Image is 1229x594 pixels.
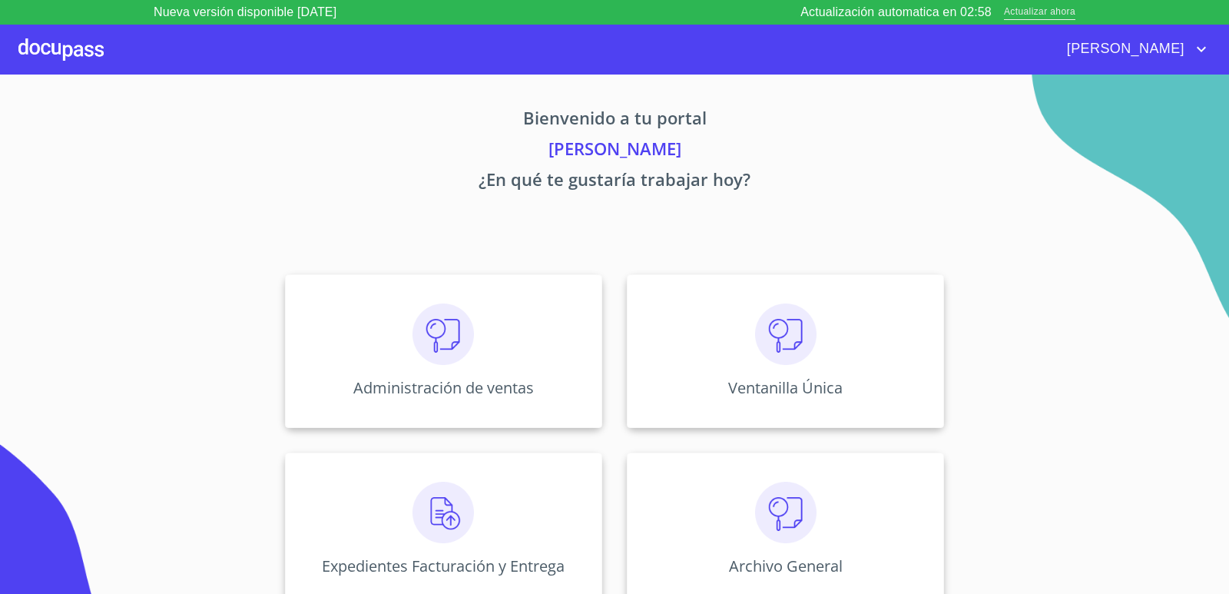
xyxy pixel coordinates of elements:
[1004,5,1075,21] span: Actualizar ahora
[353,377,534,398] p: Administración de ventas
[154,3,336,22] p: Nueva versión disponible [DATE]
[728,377,843,398] p: Ventanilla Única
[755,304,817,365] img: consulta.png
[141,136,1088,167] p: [PERSON_NAME]
[141,105,1088,136] p: Bienvenido a tu portal
[1055,37,1192,61] span: [PERSON_NAME]
[412,304,474,365] img: consulta.png
[800,3,992,22] p: Actualización automatica en 02:58
[755,482,817,543] img: consulta.png
[412,482,474,543] img: carga.png
[141,167,1088,197] p: ¿En qué te gustaría trabajar hoy?
[322,556,565,576] p: Expedientes Facturación y Entrega
[729,556,843,576] p: Archivo General
[1055,37,1211,61] button: account of current user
